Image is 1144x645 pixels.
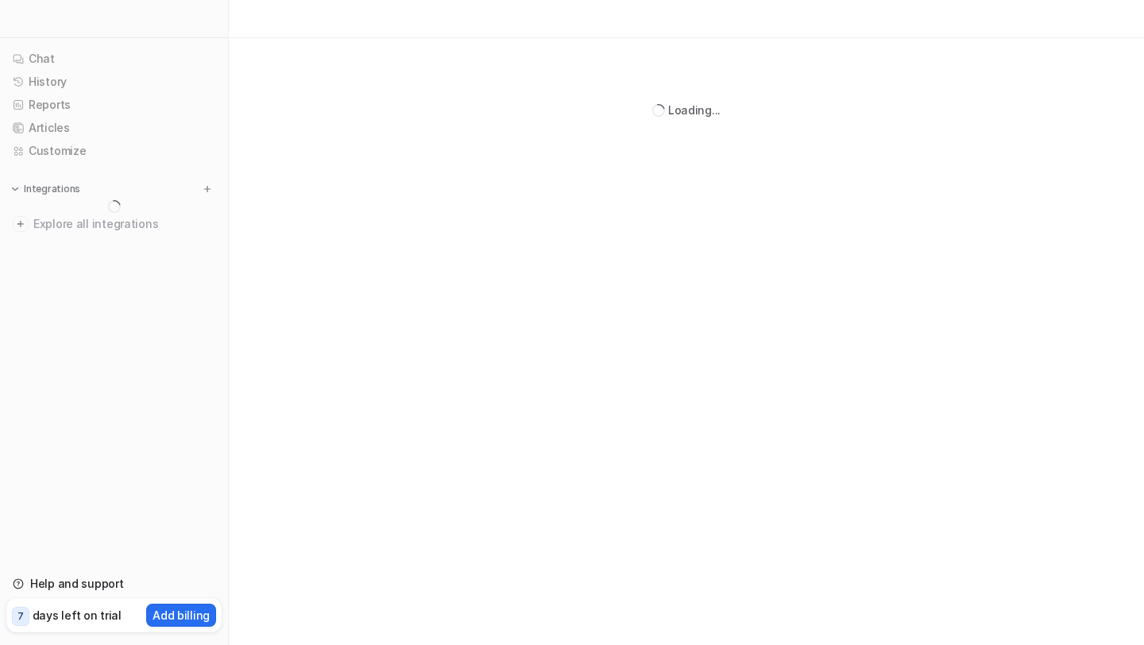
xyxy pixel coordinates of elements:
img: explore all integrations [13,216,29,232]
a: Customize [6,140,222,162]
a: Help and support [6,573,222,595]
p: Integrations [24,183,80,195]
p: days left on trial [33,607,122,624]
a: Explore all integrations [6,213,222,235]
p: Add billing [153,607,210,624]
span: Explore all integrations [33,211,215,237]
img: expand menu [10,183,21,195]
a: Reports [6,94,222,116]
a: Chat [6,48,222,70]
img: menu_add.svg [202,183,213,195]
p: 7 [17,609,24,624]
button: Integrations [6,181,85,197]
a: Articles [6,117,222,139]
div: Loading... [668,102,721,118]
button: Add billing [146,604,216,627]
a: History [6,71,222,93]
